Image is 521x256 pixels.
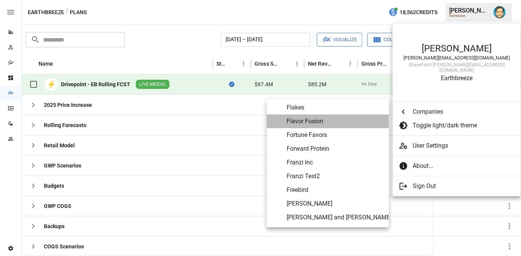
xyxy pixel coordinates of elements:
[287,213,383,222] span: [PERSON_NAME] and [PERSON_NAME]
[287,185,383,195] span: Freebird
[400,55,513,61] div: [PERSON_NAME][EMAIL_ADDRESS][DOMAIN_NAME]
[287,130,383,140] span: Fortune Favors
[400,74,513,82] div: Earthbreeze
[287,172,383,181] span: Franzi Test2
[413,107,509,116] span: Companies
[413,121,509,130] span: Toggle light/dark theme
[287,199,383,208] span: [PERSON_NAME]
[287,144,383,153] span: Forward Protein
[287,158,383,167] span: Franzi Inc
[413,141,515,150] span: User Settings
[400,43,513,54] div: [PERSON_NAME]
[287,103,383,112] span: Flakes
[287,117,383,126] span: Flavor Fusion
[413,161,509,171] span: About...
[400,62,513,73] div: SharePoint: [PERSON_NAME][EMAIL_ADDRESS][DOMAIN_NAME]
[413,182,509,191] span: Sign Out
